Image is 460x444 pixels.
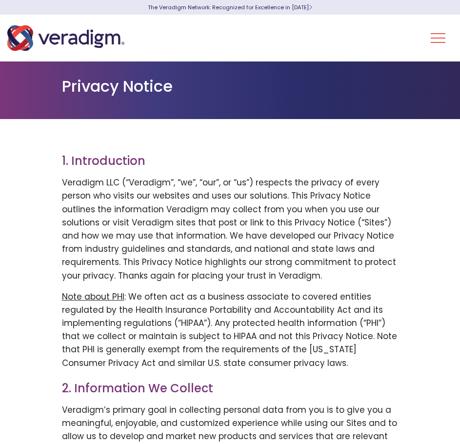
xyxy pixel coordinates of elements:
u: Note about PHI [62,291,124,303]
img: Veradigm logo [7,22,124,54]
h3: 2. Information We Collect [62,382,399,396]
a: The Veradigm Network: Recognized for Excellence in [DATE]Learn More [148,3,312,11]
h1: Privacy Notice [62,77,399,96]
h3: 1. Introduction [62,154,399,168]
p: Veradigm LLC (“Veradigm”, “we”, “our”, or “us”) respects the privacy of every person who visits o... [62,176,399,283]
span: Learn More [309,3,312,11]
p: : We often act as a business associate to covered entities regulated by the Health Insurance Port... [62,290,399,370]
button: Toggle Navigation Menu [431,25,445,51]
